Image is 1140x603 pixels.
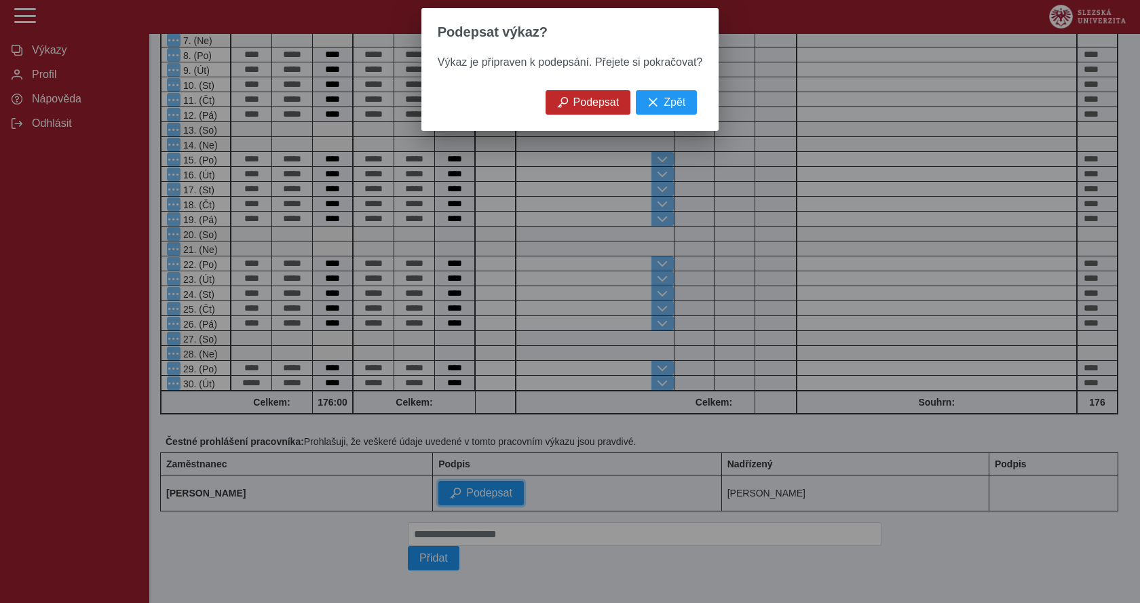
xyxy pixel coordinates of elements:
[636,90,697,115] button: Zpět
[664,96,685,109] span: Zpět
[573,96,620,109] span: Podepsat
[438,56,702,68] span: Výkaz je připraven k podepsání. Přejete si pokračovat?
[546,90,631,115] button: Podepsat
[438,24,548,40] span: Podepsat výkaz?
